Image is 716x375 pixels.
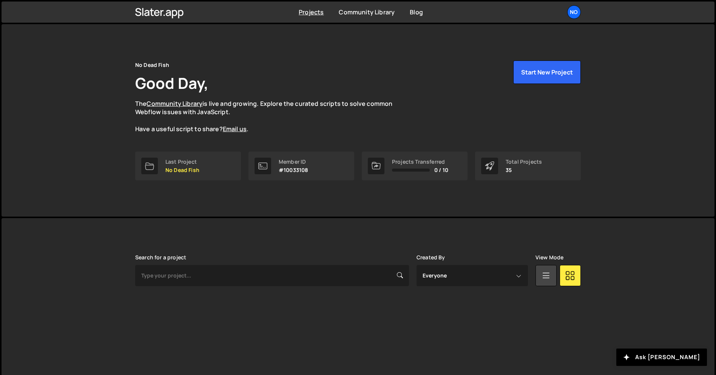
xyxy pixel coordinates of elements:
p: The is live and growing. Explore the curated scripts to solve common Webflow issues with JavaScri... [135,99,407,133]
label: Created By [417,254,445,260]
a: Email us [223,125,247,133]
a: Projects [299,8,324,16]
a: Community Library [339,8,395,16]
span: 0 / 10 [434,167,448,173]
label: View Mode [535,254,563,260]
a: Last Project No Dead Fish [135,152,241,180]
div: Member ID [279,159,308,165]
button: Ask [PERSON_NAME] [616,349,707,366]
div: No Dead Fish [135,60,169,70]
a: Community Library [147,99,202,108]
div: Total Projects [506,159,542,165]
input: Type your project... [135,265,409,286]
div: Last Project [165,159,199,165]
a: Blog [410,8,423,16]
p: #10033108 [279,167,308,173]
p: No Dead Fish [165,167,199,173]
label: Search for a project [135,254,186,260]
p: 35 [506,167,542,173]
a: No [567,5,581,19]
button: Start New Project [513,60,581,84]
h1: Good Day, [135,73,208,93]
div: Projects Transferred [392,159,448,165]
